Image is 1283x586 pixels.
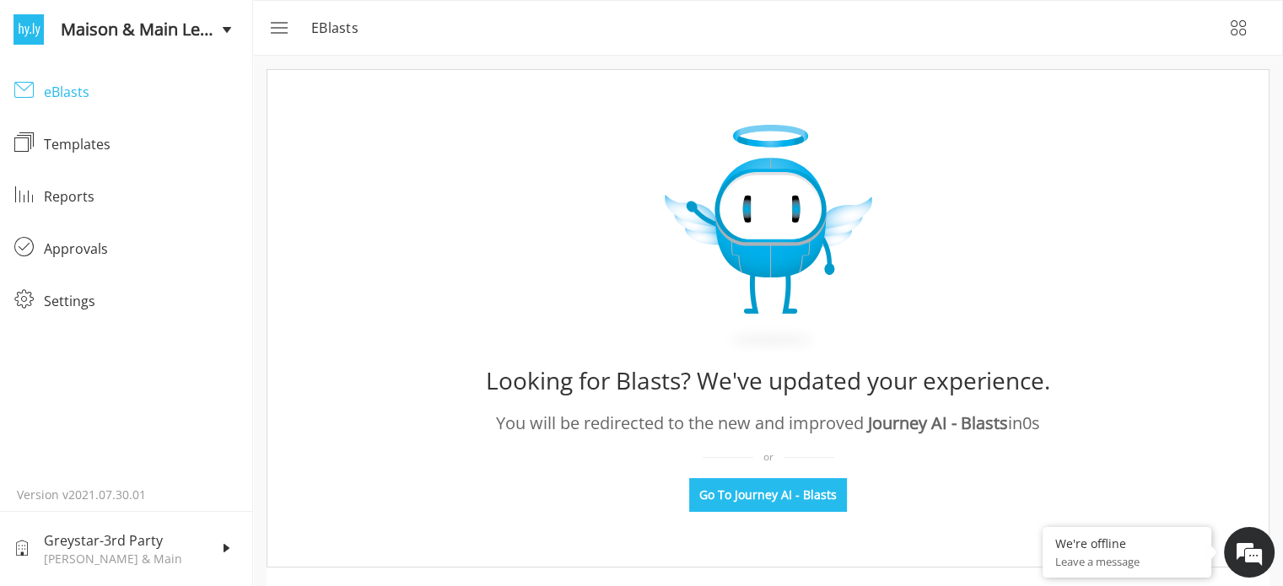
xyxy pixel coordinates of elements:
[44,291,239,311] div: Settings
[703,449,834,465] div: or
[44,134,239,154] div: Templates
[247,459,306,481] em: Submit
[868,411,1008,434] span: Journey AI - Blasts
[17,487,235,503] p: Version v2021.07.30.01
[88,94,283,116] div: Leave a message
[8,400,321,459] textarea: Type your message and click 'Submit'
[44,82,239,102] div: eBlasts
[486,360,1050,401] div: Looking for Blasts? We've updated your experience.
[665,125,872,356] img: expiry_Image
[257,8,298,48] button: menu
[311,18,369,38] p: eBlasts
[61,17,222,42] span: Maison & Main Leasing
[1055,535,1199,551] div: We're offline
[44,239,239,259] div: Approvals
[44,186,239,207] div: Reports
[29,84,71,126] img: d_692782471_company_1567716308916_692782471
[1055,554,1199,569] p: Leave a message
[699,487,837,503] span: Go To Journey AI - Blasts
[13,14,44,45] img: logo
[689,478,847,512] button: Go To Journey AI - Blasts
[496,411,1040,436] div: You will be redirected to the new and improved in 0 s
[277,8,317,49] div: Minimize live chat window
[35,182,294,352] span: We are offline. Please leave us a message.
